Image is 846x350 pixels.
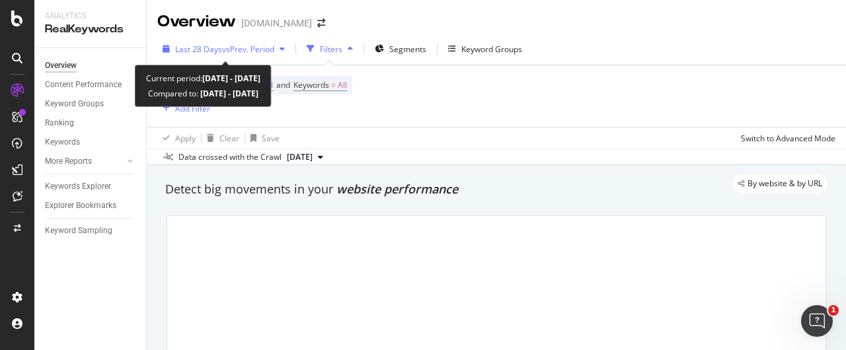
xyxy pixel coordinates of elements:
[148,86,258,101] div: Compared to:
[45,224,137,238] a: Keyword Sampling
[241,17,312,30] div: [DOMAIN_NAME]
[338,76,347,94] span: All
[45,155,92,168] div: More Reports
[45,224,112,238] div: Keyword Sampling
[45,22,135,37] div: RealKeywords
[45,135,137,149] a: Keywords
[732,174,827,193] div: legacy label
[45,135,80,149] div: Keywords
[175,44,222,55] span: Last 28 Days
[389,44,426,55] span: Segments
[222,44,274,55] span: vs Prev. Period
[45,180,111,193] div: Keywords Explorer
[157,11,236,33] div: Overview
[45,59,137,73] a: Overview
[198,88,258,99] b: [DATE] - [DATE]
[741,133,835,144] div: Switch to Advanced Mode
[45,116,74,130] div: Ranking
[45,116,137,130] a: Ranking
[748,180,822,188] span: By website & by URL
[175,133,196,144] div: Apply
[369,38,432,59] button: Segments
[202,127,239,149] button: Clear
[157,127,196,149] button: Apply
[157,38,290,59] button: Last 28 DaysvsPrev. Period
[828,305,839,316] span: 1
[443,38,527,59] button: Keyword Groups
[293,79,329,90] span: Keywords
[262,133,280,144] div: Save
[178,151,282,163] div: Data crossed with the Crawl
[301,38,358,59] button: Filters
[287,151,313,163] span: 2025 Sep. 8th
[282,149,328,165] button: [DATE]
[45,78,122,92] div: Content Performance
[146,71,260,86] div: Current period:
[157,100,210,116] button: Add Filter
[320,44,342,55] div: Filters
[45,199,116,213] div: Explorer Bookmarks
[317,18,325,28] div: arrow-right-arrow-left
[219,133,239,144] div: Clear
[45,78,137,92] a: Content Performance
[202,73,260,84] b: [DATE] - [DATE]
[45,199,137,213] a: Explorer Bookmarks
[45,180,137,193] a: Keywords Explorer
[45,155,124,168] a: More Reports
[45,59,77,73] div: Overview
[45,11,135,22] div: Analytics
[801,305,833,337] iframe: Intercom live chat
[736,127,835,149] button: Switch to Advanced Mode
[461,44,522,55] div: Keyword Groups
[45,97,137,111] a: Keyword Groups
[45,97,104,111] div: Keyword Groups
[331,79,336,90] span: =
[276,79,290,90] span: and
[245,127,280,149] button: Save
[175,103,210,114] div: Add Filter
